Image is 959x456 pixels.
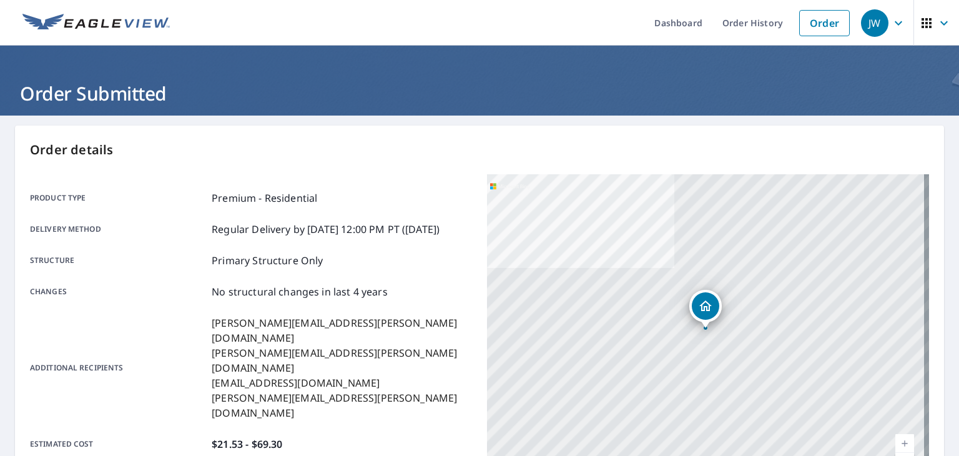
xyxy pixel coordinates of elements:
[30,222,207,237] p: Delivery method
[212,437,282,452] p: $21.53 - $69.30
[30,253,207,268] p: Structure
[861,9,888,37] div: JW
[22,14,170,32] img: EV Logo
[799,10,850,36] a: Order
[30,191,207,206] p: Product type
[212,390,472,420] p: [PERSON_NAME][EMAIL_ADDRESS][PERSON_NAME][DOMAIN_NAME]
[30,284,207,299] p: Changes
[30,315,207,420] p: Additional recipients
[212,315,472,345] p: [PERSON_NAME][EMAIL_ADDRESS][PERSON_NAME][DOMAIN_NAME]
[212,222,440,237] p: Regular Delivery by [DATE] 12:00 PM PT ([DATE])
[30,437,207,452] p: Estimated cost
[212,284,388,299] p: No structural changes in last 4 years
[212,345,472,375] p: [PERSON_NAME][EMAIL_ADDRESS][PERSON_NAME][DOMAIN_NAME]
[895,434,914,453] a: Current Level 17, Zoom In
[212,191,317,206] p: Premium - Residential
[689,290,722,329] div: Dropped pin, building 1, Residential property, 4989 Crownover Dr Saint Louis, MO 63128
[30,141,929,159] p: Order details
[212,375,472,390] p: [EMAIL_ADDRESS][DOMAIN_NAME]
[212,253,323,268] p: Primary Structure Only
[15,81,944,106] h1: Order Submitted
